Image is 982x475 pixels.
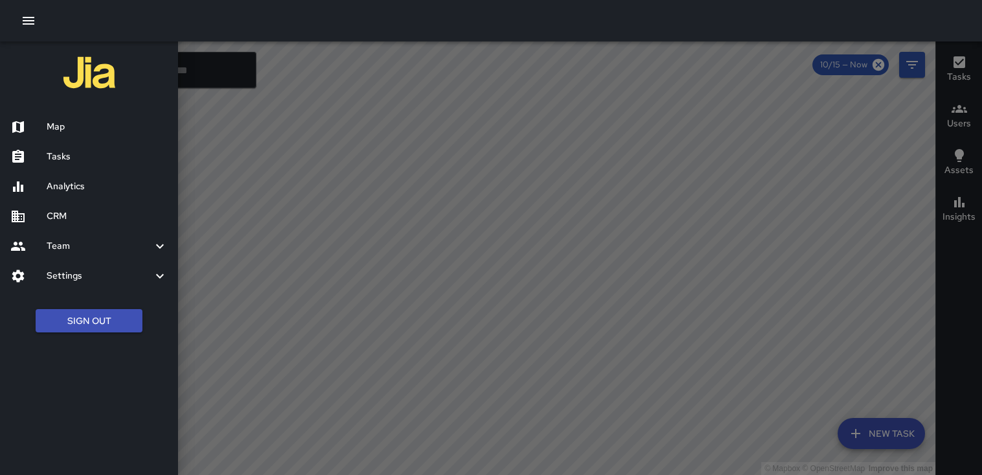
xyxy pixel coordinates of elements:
h6: Team [47,239,152,253]
h6: CRM [47,209,168,224]
button: Sign Out [36,309,142,333]
h6: Analytics [47,180,168,194]
h6: Map [47,120,168,134]
img: jia-logo [63,47,115,98]
h6: Settings [47,269,152,283]
h6: Tasks [47,150,168,164]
